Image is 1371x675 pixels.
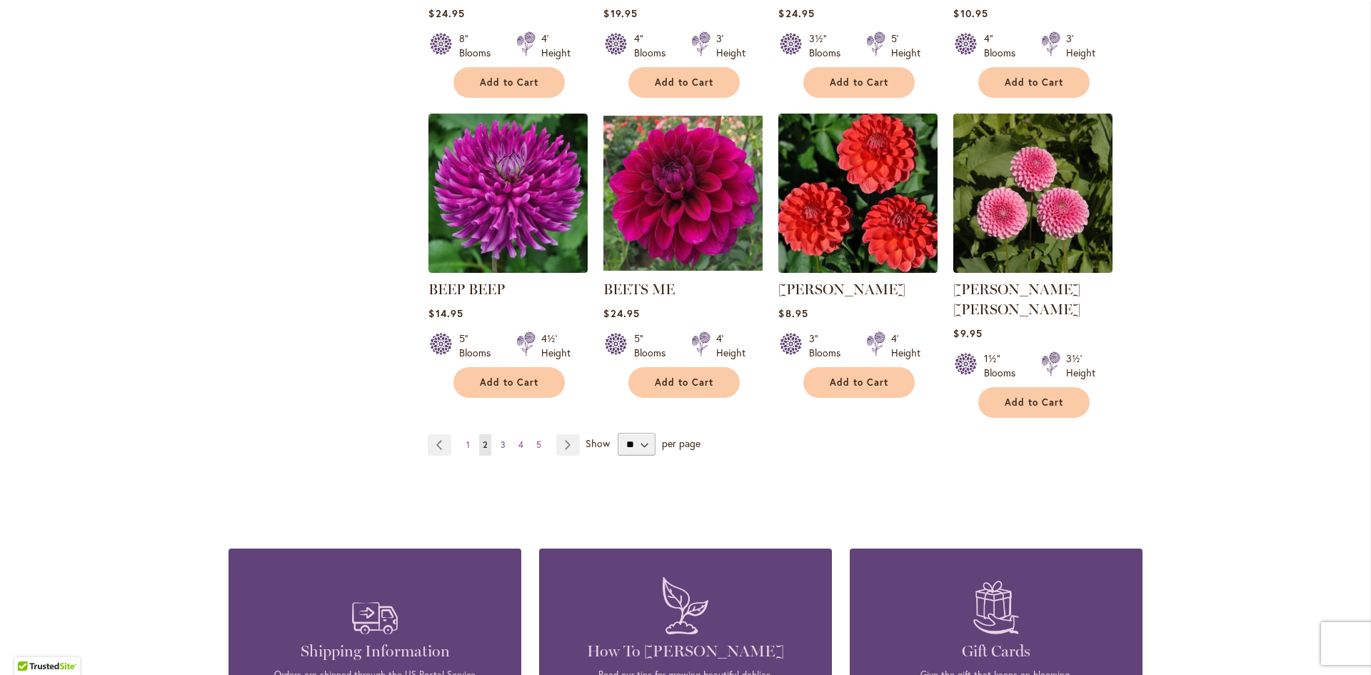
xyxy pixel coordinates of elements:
div: 4½' Height [541,331,571,360]
span: 1 [466,439,470,450]
div: 3' Height [1066,31,1095,60]
a: BENJAMIN MATTHEW [778,262,938,276]
span: Add to Cart [480,76,538,89]
span: Add to Cart [830,376,888,389]
button: Add to Cart [803,367,915,398]
span: per page [662,436,700,450]
a: BEEP BEEP [428,262,588,276]
span: $24.95 [603,306,639,320]
button: Add to Cart [453,367,565,398]
a: [PERSON_NAME] [PERSON_NAME] [953,281,1080,318]
span: Show [586,436,610,450]
div: 4' Height [716,331,745,360]
span: $24.95 [428,6,464,20]
span: Add to Cart [1005,396,1063,409]
span: Add to Cart [830,76,888,89]
span: $9.95 [953,326,982,340]
div: 4" Blooms [984,31,1024,60]
a: [PERSON_NAME] [778,281,905,298]
button: Add to Cart [628,67,740,98]
a: BETTY ANNE [953,262,1113,276]
a: 5 [533,434,545,456]
button: Add to Cart [803,67,915,98]
div: 3" Blooms [809,331,849,360]
div: 4" Blooms [634,31,674,60]
img: BETTY ANNE [953,114,1113,273]
h4: Gift Cards [871,641,1121,661]
img: BEETS ME [603,114,763,273]
button: Add to Cart [978,387,1090,418]
span: Add to Cart [655,376,713,389]
a: 4 [515,434,527,456]
div: 5" Blooms [634,331,674,360]
span: Add to Cart [655,76,713,89]
div: 5' Height [891,31,920,60]
span: 2 [483,439,488,450]
div: 3½" Blooms [809,31,849,60]
span: Add to Cart [1005,76,1063,89]
span: 4 [518,439,523,450]
a: BEEP BEEP [428,281,505,298]
div: 1½" Blooms [984,351,1024,380]
div: 5" Blooms [459,331,499,360]
span: 5 [536,439,541,450]
a: 1 [463,434,473,456]
img: BEEP BEEP [428,114,588,273]
img: BENJAMIN MATTHEW [778,114,938,273]
button: Add to Cart [453,67,565,98]
a: 3 [497,434,509,456]
span: Add to Cart [480,376,538,389]
span: $10.95 [953,6,988,20]
h4: How To [PERSON_NAME] [561,641,810,661]
iframe: Launch Accessibility Center [11,624,51,664]
h4: Shipping Information [250,641,500,661]
a: BEETS ME [603,281,675,298]
button: Add to Cart [628,367,740,398]
div: 3' Height [716,31,745,60]
div: 8" Blooms [459,31,499,60]
div: 4' Height [541,31,571,60]
span: $24.95 [778,6,814,20]
span: $8.95 [778,306,808,320]
button: Add to Cart [978,67,1090,98]
a: BEETS ME [603,262,763,276]
div: 4' Height [891,331,920,360]
span: $14.95 [428,306,463,320]
span: $19.95 [603,6,637,20]
div: 3½' Height [1066,351,1095,380]
span: 3 [501,439,506,450]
